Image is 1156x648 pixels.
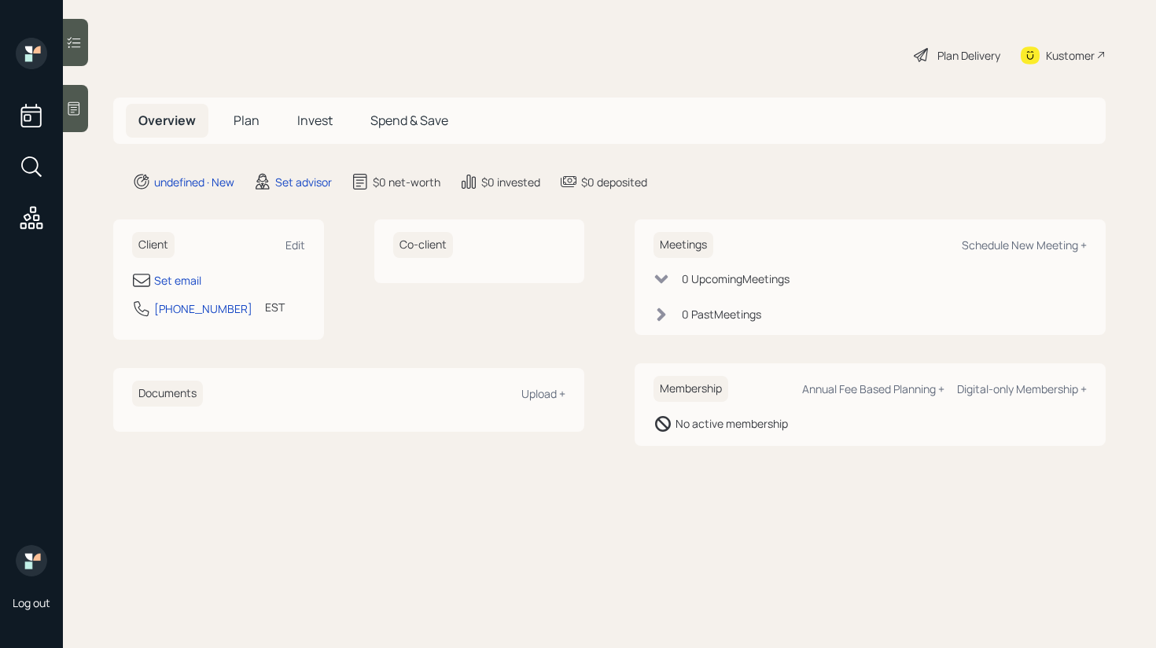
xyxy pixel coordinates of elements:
span: Plan [234,112,260,129]
div: [PHONE_NUMBER] [154,300,252,317]
div: EST [265,299,285,315]
div: $0 net-worth [373,174,440,190]
div: Edit [285,237,305,252]
div: Annual Fee Based Planning + [802,381,944,396]
h6: Documents [132,381,203,407]
div: $0 invested [481,174,540,190]
span: Overview [138,112,196,129]
h6: Meetings [653,232,713,258]
div: 0 Upcoming Meeting s [682,271,790,287]
h6: Membership [653,376,728,402]
span: Invest [297,112,333,129]
div: Plan Delivery [937,47,1000,64]
span: Spend & Save [370,112,448,129]
img: retirable_logo.png [16,545,47,576]
div: Digital-only Membership + [957,381,1087,396]
h6: Client [132,232,175,258]
div: undefined · New [154,174,234,190]
div: $0 deposited [581,174,647,190]
div: No active membership [676,415,788,432]
div: Kustomer [1046,47,1095,64]
div: Set advisor [275,174,332,190]
div: Upload + [521,386,565,401]
div: Schedule New Meeting + [962,237,1087,252]
div: Log out [13,595,50,610]
div: Set email [154,272,201,289]
div: 0 Past Meeting s [682,306,761,322]
h6: Co-client [393,232,453,258]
